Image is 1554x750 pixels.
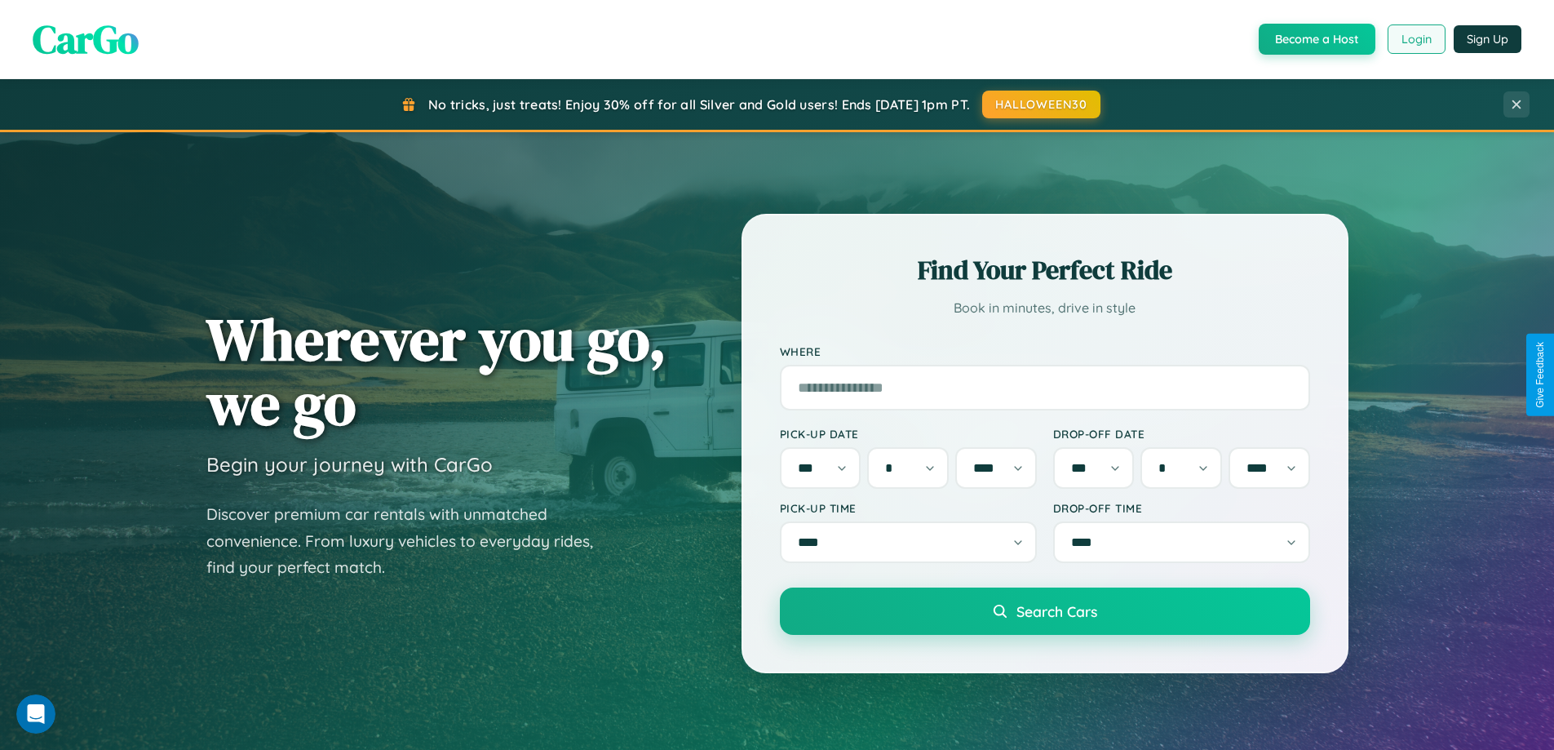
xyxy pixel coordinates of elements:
[428,96,970,113] span: No tricks, just treats! Enjoy 30% off for all Silver and Gold users! Ends [DATE] 1pm PT.
[1388,24,1446,54] button: Login
[780,252,1310,288] h2: Find Your Perfect Ride
[780,427,1037,441] label: Pick-up Date
[1053,427,1310,441] label: Drop-off Date
[780,296,1310,320] p: Book in minutes, drive in style
[1534,342,1546,408] div: Give Feedback
[1016,602,1097,620] span: Search Cars
[780,501,1037,515] label: Pick-up Time
[1053,501,1310,515] label: Drop-off Time
[33,12,139,66] span: CarGo
[206,501,614,581] p: Discover premium car rentals with unmatched convenience. From luxury vehicles to everyday rides, ...
[1259,24,1375,55] button: Become a Host
[780,344,1310,358] label: Where
[780,588,1310,635] button: Search Cars
[982,91,1100,118] button: HALLOWEEN30
[1454,25,1521,53] button: Sign Up
[16,695,55,734] iframe: Intercom live chat
[206,452,493,477] h3: Begin your journey with CarGo
[206,307,666,436] h1: Wherever you go, we go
